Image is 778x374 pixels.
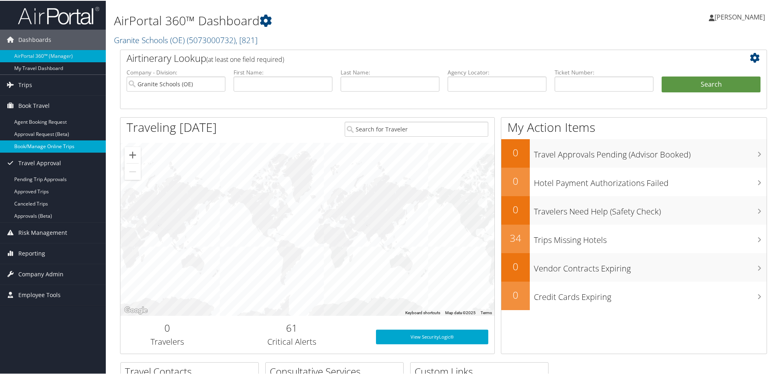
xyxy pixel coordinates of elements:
a: View SecurityLogic® [376,329,488,343]
label: Agency Locator: [448,68,546,76]
h2: 0 [127,320,208,334]
span: Dashboards [18,29,51,49]
span: Book Travel [18,95,50,115]
a: Terms (opens in new tab) [481,310,492,314]
a: [PERSON_NAME] [709,4,773,28]
img: Google [122,304,149,315]
h1: AirPortal 360™ Dashboard [114,11,553,28]
span: Risk Management [18,222,67,242]
label: Ticket Number: [555,68,653,76]
label: Company - Division: [127,68,225,76]
label: First Name: [234,68,332,76]
a: 0Vendor Contracts Expiring [501,252,767,281]
span: Reporting [18,243,45,263]
h1: Traveling [DATE] [127,118,217,135]
button: Zoom out [125,163,141,179]
h2: 0 [501,173,530,187]
button: Zoom in [125,146,141,162]
h2: Airtinerary Lookup [127,50,707,64]
h3: Hotel Payment Authorizations Failed [534,173,767,188]
a: Granite Schools (OE) [114,34,258,45]
span: Company Admin [18,263,63,284]
span: (at least one field required) [206,54,284,63]
h2: 0 [501,145,530,159]
a: 0Hotel Payment Authorizations Failed [501,167,767,195]
a: 0Travel Approvals Pending (Advisor Booked) [501,138,767,167]
h3: Travelers [127,335,208,347]
button: Search [662,76,761,92]
label: Last Name: [341,68,439,76]
a: 34Trips Missing Hotels [501,224,767,252]
span: Trips [18,74,32,94]
h3: Credit Cards Expiring [534,287,767,302]
h2: 0 [501,259,530,273]
h3: Travelers Need Help (Safety Check) [534,201,767,217]
h2: 0 [501,202,530,216]
h2: 61 [220,320,364,334]
span: Map data ©2025 [445,310,476,314]
h3: Travel Approvals Pending (Advisor Booked) [534,144,767,160]
h1: My Action Items [501,118,767,135]
span: Travel Approval [18,152,61,173]
span: [PERSON_NAME] [715,12,765,21]
h2: 34 [501,230,530,244]
h3: Critical Alerts [220,335,364,347]
a: 0Travelers Need Help (Safety Check) [501,195,767,224]
h3: Trips Missing Hotels [534,230,767,245]
a: 0Credit Cards Expiring [501,281,767,309]
span: ( 5073000732 ) [187,34,236,45]
img: airportal-logo.png [18,5,99,24]
button: Keyboard shortcuts [405,309,440,315]
span: Employee Tools [18,284,61,304]
h2: 0 [501,287,530,301]
span: , [ 821 ] [236,34,258,45]
a: Open this area in Google Maps (opens a new window) [122,304,149,315]
input: Search for Traveler [345,121,488,136]
h3: Vendor Contracts Expiring [534,258,767,273]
